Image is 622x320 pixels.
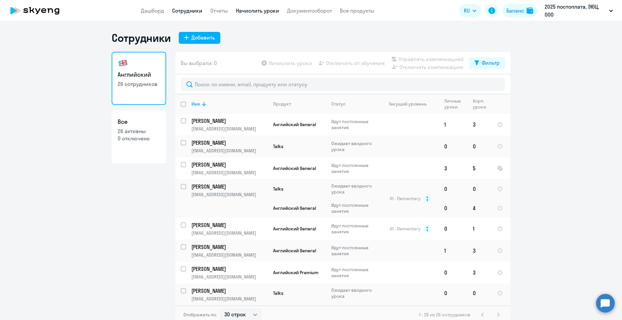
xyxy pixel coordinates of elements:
input: Поиск по имени, email, продукту или статусу [181,78,505,91]
img: english [118,58,128,68]
p: [EMAIL_ADDRESS][DOMAIN_NAME] [191,192,267,198]
p: Идут постоянные занятия [331,245,377,257]
h3: Английский [118,70,160,79]
td: 3 [467,262,492,283]
p: Идут постоянные занятия [331,202,377,214]
div: Фильтр [482,59,500,67]
h1: Сотрудники [112,31,171,44]
a: [PERSON_NAME] [191,139,267,146]
p: [EMAIL_ADDRESS][DOMAIN_NAME] [191,230,267,236]
td: 5 [467,157,492,179]
td: 3 [439,157,467,179]
span: Английский Premium [273,270,318,276]
div: Продукт [273,101,291,107]
p: [EMAIL_ADDRESS][DOMAIN_NAME] [191,274,267,280]
td: 1 [439,240,467,262]
td: 0 [439,283,467,303]
button: Фильтр [469,57,505,69]
div: Личные уроки [444,98,467,110]
p: 0 отключено [118,135,160,142]
a: [PERSON_NAME] [191,161,267,168]
p: [EMAIL_ADDRESS][DOMAIN_NAME] [191,170,267,176]
p: Идут постоянные занятия [331,119,377,130]
h3: Все [118,118,160,126]
button: 2025 постоплата, ЭЮЦ, ООО [541,3,616,19]
div: Текущий уровень [389,101,427,107]
span: Английский General [273,121,316,127]
a: Сотрудники [172,7,202,14]
p: [PERSON_NAME] [191,265,266,273]
img: balance [527,7,533,14]
div: Имя [191,101,267,107]
span: 1 - 26 из 26 сотрудников [419,312,470,318]
td: 0 [439,135,467,157]
span: Английский General [273,205,316,211]
p: 26 активны [118,127,160,135]
p: Идут постоянные занятия [331,223,377,235]
p: [PERSON_NAME] [191,287,266,294]
p: [PERSON_NAME] [191,243,266,251]
a: Английский26 сотрудников [112,52,166,105]
button: RU [459,4,481,17]
span: Отображать по: [183,312,217,318]
a: Документооборот [287,7,332,14]
p: 26 сотрудников [118,80,160,88]
a: [PERSON_NAME] [191,243,267,251]
p: [PERSON_NAME] [191,161,266,168]
td: 0 [439,262,467,283]
p: [EMAIL_ADDRESS][DOMAIN_NAME] [191,296,267,302]
a: Начислить уроки [236,7,279,14]
span: A1 - Elementary [390,226,421,232]
p: [PERSON_NAME] [191,139,266,146]
p: [EMAIL_ADDRESS][DOMAIN_NAME] [191,126,267,132]
td: 3 [467,240,492,262]
a: Дашборд [141,7,164,14]
div: Текущий уровень [382,101,439,107]
td: 1 [467,218,492,240]
a: [PERSON_NAME] [191,183,267,190]
div: Корп. уроки [473,98,491,110]
span: Английский General [273,165,316,171]
p: [EMAIL_ADDRESS][DOMAIN_NAME] [191,148,267,154]
div: Имя [191,101,200,107]
p: Ожидает вводного урока [331,183,377,195]
button: Добавить [179,32,220,44]
span: Talks [273,186,283,192]
span: Английский General [273,226,316,232]
td: 4 [467,199,492,218]
p: [PERSON_NAME] [191,117,266,124]
p: [PERSON_NAME] [191,183,266,190]
td: 3 [467,114,492,135]
p: Ожидает вводного урока [331,140,377,152]
span: Talks [273,290,283,296]
a: Отчеты [210,7,228,14]
td: 0 [467,283,492,303]
a: [PERSON_NAME] [191,265,267,273]
td: 0 [439,199,467,218]
a: [PERSON_NAME] [191,287,267,294]
p: Идут постоянные занятия [331,162,377,174]
button: Балансbalance [502,4,537,17]
a: [PERSON_NAME] [191,117,267,124]
span: Вы выбрали: 0 [181,59,217,67]
td: 0 [439,218,467,240]
div: Баланс [506,7,524,15]
p: [EMAIL_ADDRESS][DOMAIN_NAME] [191,252,267,258]
a: [PERSON_NAME] [191,221,267,229]
span: Английский General [273,248,316,254]
td: 1 [439,114,467,135]
span: A1 - Elementary [390,196,421,201]
p: 2025 постоплата, ЭЮЦ, ООО [545,3,606,19]
div: Добавить [191,34,215,41]
a: Все продукты [340,7,374,14]
td: 0 [467,135,492,157]
p: Идут постоянные занятия [331,267,377,279]
span: RU [464,7,470,15]
a: Все26 активны0 отключено [112,110,166,163]
td: 0 [467,179,492,199]
span: Talks [273,143,283,149]
div: Статус [331,101,346,107]
td: 0 [439,179,467,199]
p: [PERSON_NAME] [191,221,266,229]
